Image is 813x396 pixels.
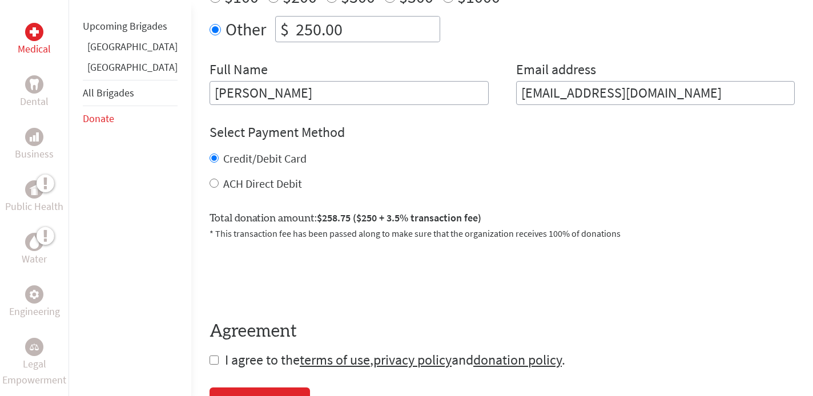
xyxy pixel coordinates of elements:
li: All Brigades [83,80,178,106]
p: Dental [20,94,49,110]
a: DentalDental [20,75,49,110]
a: All Brigades [83,86,134,99]
label: Credit/Debit Card [223,151,307,165]
img: Dental [30,79,39,90]
label: Full Name [210,60,268,81]
img: Engineering [30,290,39,299]
img: Water [30,235,39,248]
div: Water [25,233,43,251]
p: Business [15,146,54,162]
a: BusinessBusiness [15,128,54,162]
a: WaterWater [22,233,47,267]
div: Medical [25,23,43,41]
label: Total donation amount: [210,210,481,227]
label: Email address [516,60,596,81]
div: Engineering [25,285,43,304]
img: Business [30,132,39,142]
li: Donate [83,106,178,131]
a: Donate [83,112,114,125]
a: [GEOGRAPHIC_DATA] [87,40,178,53]
a: terms of use [300,351,370,369]
div: Dental [25,75,43,94]
span: $258.75 ($250 + 3.5% transaction fee) [317,211,481,224]
div: Legal Empowerment [25,338,43,356]
input: Enter Full Name [210,81,489,105]
img: Legal Empowerment [30,344,39,350]
iframe: reCAPTCHA [210,254,383,298]
a: donation policy [473,351,562,369]
div: $ [276,17,293,42]
p: Legal Empowerment [2,356,66,388]
span: I agree to the , and . [225,351,565,369]
input: Enter Amount [293,17,440,42]
p: Water [22,251,47,267]
li: Panama [83,59,178,80]
p: Medical [18,41,51,57]
p: Public Health [5,199,63,215]
img: Public Health [30,184,39,195]
li: Upcoming Brigades [83,14,178,39]
a: MedicalMedical [18,23,51,57]
h4: Select Payment Method [210,123,795,142]
h4: Agreement [210,321,795,342]
img: Medical [30,27,39,37]
a: privacy policy [373,351,452,369]
a: [GEOGRAPHIC_DATA] [87,60,178,74]
div: Public Health [25,180,43,199]
input: Your Email [516,81,795,105]
a: Public HealthPublic Health [5,180,63,215]
p: Engineering [9,304,60,320]
label: Other [226,16,266,42]
li: Ghana [83,39,178,59]
p: * This transaction fee has been passed along to make sure that the organization receives 100% of ... [210,227,795,240]
div: Business [25,128,43,146]
a: EngineeringEngineering [9,285,60,320]
a: Upcoming Brigades [83,19,167,33]
label: ACH Direct Debit [223,176,302,191]
a: Legal EmpowermentLegal Empowerment [2,338,66,388]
